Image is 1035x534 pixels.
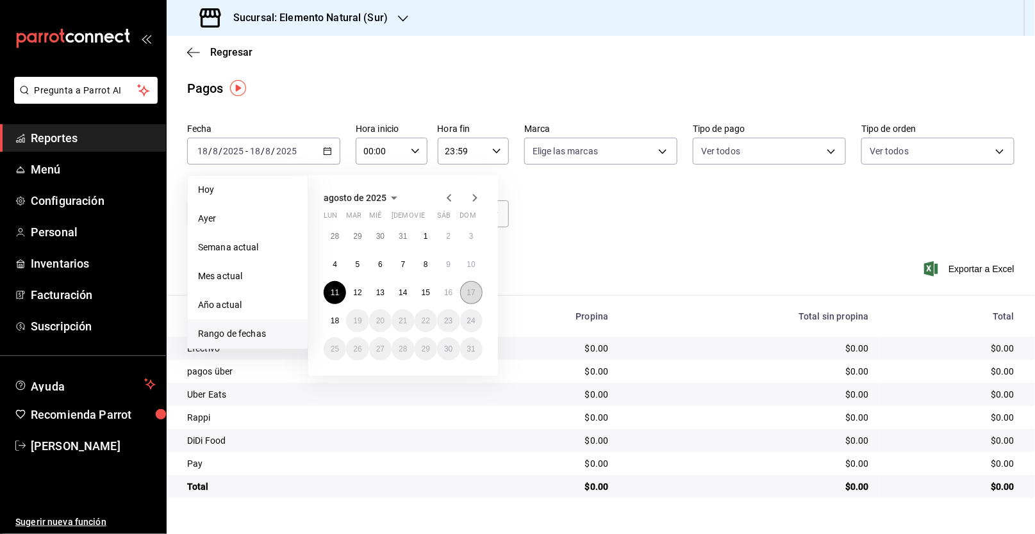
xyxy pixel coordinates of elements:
[208,146,212,156] span: /
[356,125,427,134] label: Hora inicio
[438,125,509,134] label: Hora fin
[392,281,414,304] button: 14 de agosto de 2025
[629,480,869,493] div: $0.00
[460,281,483,304] button: 17 de agosto de 2025
[446,232,451,241] abbr: 2 de agosto de 2025
[444,316,452,325] abbr: 23 de agosto de 2025
[392,253,414,276] button: 7 de agosto de 2025
[31,286,156,303] span: Facturación
[376,232,385,241] abbr: 30 de julio de 2025
[476,480,608,493] div: $0.00
[31,192,156,209] span: Configuración
[861,125,1014,134] label: Tipo de orden
[187,365,456,378] div: pagos über
[422,288,430,297] abbr: 15 de agosto de 2025
[399,344,407,353] abbr: 28 de agosto de 2025
[415,309,437,332] button: 22 de agosto de 2025
[198,270,297,283] span: Mes actual
[187,79,224,98] div: Pagos
[187,457,456,470] div: Pay
[415,211,425,225] abbr: viernes
[324,211,337,225] abbr: lunes
[422,344,430,353] abbr: 29 de agosto de 2025
[415,337,437,360] button: 29 de agosto de 2025
[476,342,608,355] div: $0.00
[187,480,456,493] div: Total
[524,125,677,134] label: Marca
[927,261,1014,277] button: Exportar a Excel
[376,288,385,297] abbr: 13 de agosto de 2025
[701,145,740,158] span: Ver todos
[369,281,392,304] button: 13 de agosto de 2025
[31,161,156,178] span: Menú
[197,146,208,156] input: --
[353,316,361,325] abbr: 19 de agosto de 2025
[399,288,407,297] abbr: 14 de agosto de 2025
[376,316,385,325] abbr: 20 de agosto de 2025
[324,309,346,332] button: 18 de agosto de 2025
[346,337,368,360] button: 26 de agosto de 2025
[245,146,248,156] span: -
[15,515,156,529] span: Sugerir nueva función
[230,80,246,96] button: Tooltip marker
[331,344,339,353] abbr: 25 de agosto de 2025
[415,225,437,248] button: 1 de agosto de 2025
[346,211,361,225] abbr: martes
[346,225,368,248] button: 29 de julio de 2025
[890,311,1014,321] div: Total
[212,146,219,156] input: --
[198,183,297,197] span: Hoy
[219,146,222,156] span: /
[476,388,608,401] div: $0.00
[31,406,156,423] span: Recomienda Parrot
[187,125,340,134] label: Fecha
[324,225,346,248] button: 28 de julio de 2025
[333,260,337,269] abbr: 4 de agosto de 2025
[356,260,360,269] abbr: 5 de agosto de 2025
[399,316,407,325] abbr: 21 de agosto de 2025
[890,365,1014,378] div: $0.00
[392,225,414,248] button: 31 de julio de 2025
[369,337,392,360] button: 27 de agosto de 2025
[460,253,483,276] button: 10 de agosto de 2025
[369,309,392,332] button: 20 de agosto de 2025
[460,225,483,248] button: 3 de agosto de 2025
[460,337,483,360] button: 31 de agosto de 2025
[629,342,869,355] div: $0.00
[31,255,156,272] span: Inventarios
[187,388,456,401] div: Uber Eats
[392,337,414,360] button: 28 de agosto de 2025
[141,33,151,44] button: open_drawer_menu
[476,457,608,470] div: $0.00
[14,77,158,104] button: Pregunta a Parrot AI
[210,46,253,58] span: Regresar
[467,260,476,269] abbr: 10 de agosto de 2025
[187,434,456,447] div: DiDi Food
[222,146,244,156] input: ----
[276,146,297,156] input: ----
[324,281,346,304] button: 11 de agosto de 2025
[31,129,156,147] span: Reportes
[467,344,476,353] abbr: 31 de agosto de 2025
[437,281,460,304] button: 16 de agosto de 2025
[476,411,608,424] div: $0.00
[629,311,869,321] div: Total sin propina
[392,211,467,225] abbr: jueves
[890,411,1014,424] div: $0.00
[476,365,608,378] div: $0.00
[9,93,158,106] a: Pregunta a Parrot AI
[437,337,460,360] button: 30 de agosto de 2025
[446,260,451,269] abbr: 9 de agosto de 2025
[265,146,272,156] input: --
[437,253,460,276] button: 9 de agosto de 2025
[469,232,474,241] abbr: 3 de agosto de 2025
[890,342,1014,355] div: $0.00
[353,232,361,241] abbr: 29 de julio de 2025
[476,434,608,447] div: $0.00
[415,253,437,276] button: 8 de agosto de 2025
[369,225,392,248] button: 30 de julio de 2025
[476,311,608,321] div: Propina
[422,316,430,325] abbr: 22 de agosto de 2025
[198,212,297,225] span: Ayer
[629,434,869,447] div: $0.00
